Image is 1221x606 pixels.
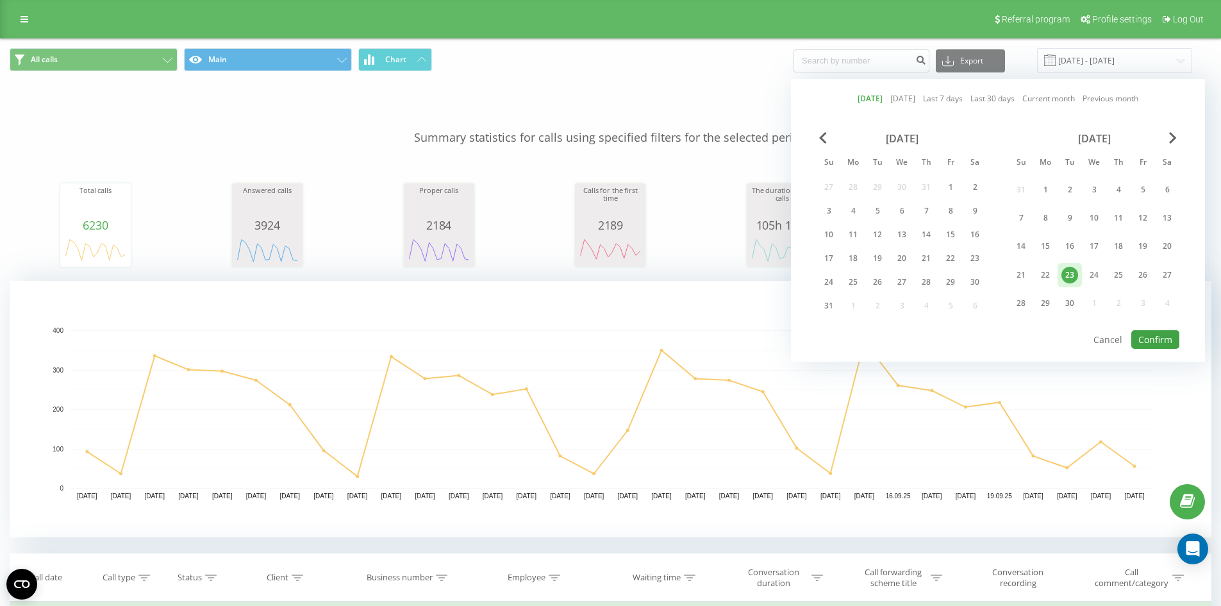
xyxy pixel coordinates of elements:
[1086,267,1102,283] div: 24
[10,48,178,71] button: All calls
[1060,154,1079,173] abbr: Tuesday
[235,219,299,231] div: 3924
[941,154,960,173] abbr: Friday
[1177,534,1208,564] div: Open Intercom Messenger
[1131,263,1155,287] div: Fri Sep 26, 2025
[750,231,814,270] div: A chart.
[77,492,97,500] text: [DATE]
[1133,154,1152,173] abbr: Friday
[1058,206,1082,230] div: Tue Sep 9, 2025
[1155,178,1179,201] div: Sat Sep 6, 2025
[1159,181,1175,198] div: 6
[938,249,963,268] div: Fri Aug 22, 2025
[817,132,987,145] div: [DATE]
[1110,181,1127,198] div: 4
[578,219,642,231] div: 2189
[942,250,959,267] div: 22
[1106,235,1131,258] div: Thu Sep 18, 2025
[1058,235,1082,258] div: Tue Sep 16, 2025
[845,250,861,267] div: 18
[893,226,910,243] div: 13
[367,573,433,584] div: Business number
[246,492,267,500] text: [DATE]
[178,492,199,500] text: [DATE]
[1173,14,1204,24] span: Log Out
[750,187,814,219] div: The duration of all calls
[817,201,841,221] div: Sun Aug 3, 2025
[869,274,886,290] div: 26
[942,203,959,219] div: 8
[618,492,638,500] text: [DATE]
[1013,267,1029,283] div: 21
[1033,292,1058,316] div: Mon Sep 29, 2025
[1037,210,1054,226] div: 8
[817,296,841,316] div: Sun Aug 31, 2025
[918,226,934,243] div: 14
[1082,206,1106,230] div: Wed Sep 10, 2025
[858,92,883,105] a: [DATE]
[963,249,987,268] div: Sat Aug 23, 2025
[1037,238,1054,255] div: 15
[1009,263,1033,287] div: Sun Sep 21, 2025
[584,492,604,500] text: [DATE]
[890,92,915,105] a: [DATE]
[918,274,934,290] div: 28
[786,492,807,500] text: [DATE]
[1082,263,1106,287] div: Wed Sep 24, 2025
[578,231,642,270] svg: A chart.
[976,567,1059,589] div: Conversation recording
[1110,238,1127,255] div: 18
[385,55,406,64] span: Chart
[1061,210,1078,226] div: 9
[1124,492,1145,500] text: [DATE]
[1159,267,1175,283] div: 27
[938,178,963,197] div: Fri Aug 1, 2025
[53,406,63,413] text: 200
[914,249,938,268] div: Thu Aug 21, 2025
[819,154,838,173] abbr: Sunday
[1134,210,1151,226] div: 12
[1094,567,1169,589] div: Call comment/category
[1009,235,1033,258] div: Sun Sep 14, 2025
[1110,210,1127,226] div: 11
[313,492,334,500] text: [DATE]
[685,492,706,500] text: [DATE]
[914,273,938,292] div: Thu Aug 28, 2025
[1009,292,1033,316] div: Sun Sep 28, 2025
[845,203,861,219] div: 4
[1110,267,1127,283] div: 25
[890,201,914,221] div: Wed Aug 6, 2025
[407,219,471,231] div: 2184
[967,203,983,219] div: 9
[1134,267,1151,283] div: 26
[845,274,861,290] div: 25
[1155,235,1179,258] div: Sat Sep 20, 2025
[841,225,865,244] div: Mon Aug 11, 2025
[869,226,886,243] div: 12
[633,573,681,584] div: Waiting time
[967,250,983,267] div: 23
[963,178,987,197] div: Sat Aug 2, 2025
[1022,92,1075,105] a: Current month
[820,250,837,267] div: 17
[1169,132,1177,144] span: Next Month
[865,225,890,244] div: Tue Aug 12, 2025
[841,201,865,221] div: Mon Aug 4, 2025
[1134,238,1151,255] div: 19
[967,274,983,290] div: 30
[407,231,471,270] svg: A chart.
[1023,492,1043,500] text: [DATE]
[793,49,929,72] input: Search by number
[865,249,890,268] div: Tue Aug 19, 2025
[578,187,642,219] div: Calls for the first time
[967,226,983,243] div: 16
[938,225,963,244] div: Fri Aug 15, 2025
[235,231,299,270] div: A chart.
[963,225,987,244] div: Sat Aug 16, 2025
[1155,206,1179,230] div: Sat Sep 13, 2025
[963,201,987,221] div: Sat Aug 9, 2025
[936,49,1005,72] button: Export
[1134,181,1151,198] div: 5
[819,132,827,144] span: Previous Month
